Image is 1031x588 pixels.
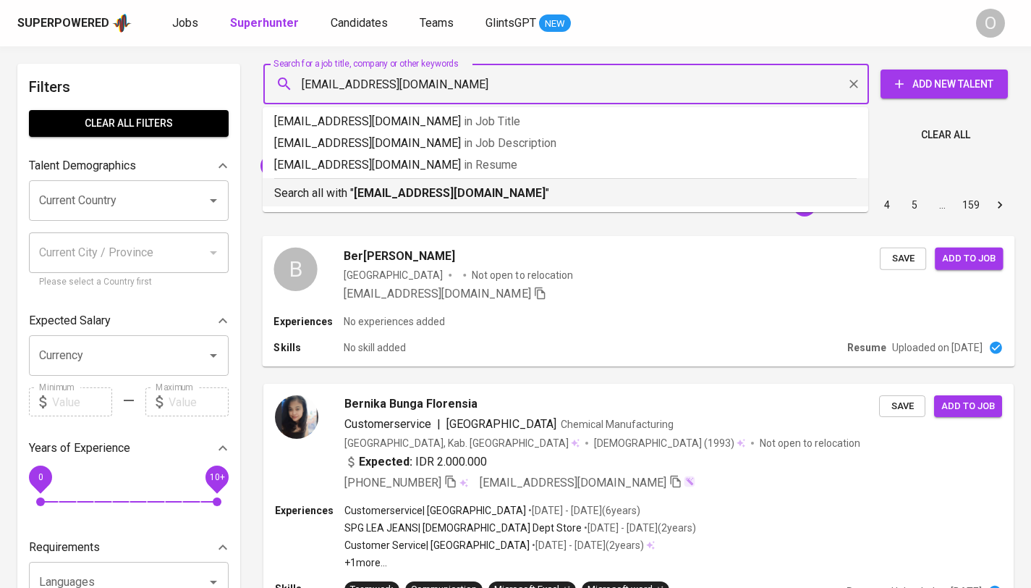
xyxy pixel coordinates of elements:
span: [DEMOGRAPHIC_DATA] [594,436,704,450]
p: Skills [273,340,343,355]
button: Add to job [935,247,1003,269]
p: Customer Service | [GEOGRAPHIC_DATA] [344,538,530,553]
b: [EMAIL_ADDRESS][DOMAIN_NAME] [354,186,546,200]
p: Customerservice | [GEOGRAPHIC_DATA] [344,503,526,518]
span: Save [887,250,919,266]
button: Go to next page [988,193,1011,217]
button: Go to page 159 [958,193,984,217]
span: in Job Title [464,114,520,128]
span: Chemical Manufacturing [561,419,674,430]
div: (1993) [594,436,745,450]
p: Talent Demographics [29,157,136,175]
a: GlintsGPT NEW [485,14,571,33]
p: Resume [847,340,886,355]
span: [EMAIL_ADDRESS][DOMAIN_NAME] [344,286,531,300]
span: 0 [38,472,43,482]
img: app logo [112,12,132,34]
button: Clear All filters [29,110,229,137]
button: Clear [844,74,864,94]
a: Candidates [331,14,391,33]
span: Save [886,398,918,415]
p: [EMAIL_ADDRESS][DOMAIN_NAME] [274,156,857,174]
p: Years of Experience [29,440,130,457]
p: Experiences [273,314,343,329]
p: Uploaded on [DATE] [892,340,983,355]
p: Expected Salary [29,312,111,329]
span: [GEOGRAPHIC_DATA] [446,417,556,431]
p: +1 more ... [344,555,696,570]
b: Expected: [359,453,412,471]
p: Please select a Country first [39,275,218,290]
b: Superhunter [230,16,299,30]
div: B [273,247,317,290]
button: Add New Talent [881,70,1008,98]
img: 5684a1ffbd0a1c00e5a5f8bf608c4ecb.jpg [275,395,318,439]
div: IDR 2.000.000 [344,453,487,471]
p: No experiences added [344,314,445,329]
span: Add New Talent [892,75,996,93]
span: [EMAIL_ADDRESS][DOMAIN_NAME] [480,476,666,490]
nav: pagination navigation [763,193,1014,217]
a: Teams [420,14,457,33]
span: Clear All [921,126,970,144]
div: Requirements [29,533,229,562]
span: 10+ [209,472,224,482]
p: • [DATE] - [DATE] ( 6 years ) [526,503,640,518]
span: Customerservice [344,417,431,431]
button: Open [203,190,224,211]
button: Save [880,247,926,269]
span: Add to job [941,398,995,415]
a: Jobs [172,14,201,33]
span: Teams [420,16,454,30]
div: Talent Demographics [29,151,229,180]
span: Ber[PERSON_NAME] [344,247,455,264]
p: Experiences [275,503,344,518]
button: Open [203,345,224,366]
p: • [DATE] - [DATE] ( 2 years ) [530,538,644,553]
button: Go to page 5 [903,193,926,217]
span: NEW [539,17,571,31]
span: in Job Description [464,136,556,150]
p: No skill added [344,340,406,355]
div: Years of Experience [29,434,229,463]
p: • [DATE] - [DATE] ( 2 years ) [582,521,696,535]
p: Not open to relocation [760,436,860,450]
h6: Filters [29,75,229,98]
div: Ber[PERSON_NAME] [260,154,378,177]
input: Value [169,387,229,416]
div: [GEOGRAPHIC_DATA] [344,267,443,282]
span: GlintsGPT [485,16,536,30]
button: Clear All [915,122,976,148]
a: Superhunter [230,14,302,33]
a: BBer[PERSON_NAME][GEOGRAPHIC_DATA]Not open to relocation[EMAIL_ADDRESS][DOMAIN_NAME] SaveAdd to j... [263,236,1014,366]
p: SPG LEA JEANS | [DEMOGRAPHIC_DATA] Dept Store [344,521,582,535]
span: Clear All filters [41,114,217,133]
p: Not open to relocation [472,267,572,282]
span: | [437,416,441,433]
input: Value [52,387,112,416]
span: Bernika Bunga Florensia [344,395,478,413]
div: Expected Salary [29,306,229,335]
button: Go to page 4 [875,193,899,217]
img: magic_wand.svg [684,476,695,487]
span: Add to job [942,250,996,266]
div: Superpowered [17,15,109,32]
div: … [930,198,954,212]
span: Ber[PERSON_NAME] [260,159,363,172]
span: [PHONE_NUMBER] [344,476,441,490]
p: [EMAIL_ADDRESS][DOMAIN_NAME] [274,113,857,130]
div: O [976,9,1005,38]
a: Superpoweredapp logo [17,12,132,34]
p: Requirements [29,539,100,556]
span: in Resume [464,158,517,172]
span: Candidates [331,16,388,30]
div: [GEOGRAPHIC_DATA], Kab. [GEOGRAPHIC_DATA] [344,436,580,450]
button: Save [879,395,925,418]
p: [EMAIL_ADDRESS][DOMAIN_NAME] [274,135,857,152]
span: Jobs [172,16,198,30]
button: Add to job [934,395,1002,418]
p: Search all with " " [274,185,857,202]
